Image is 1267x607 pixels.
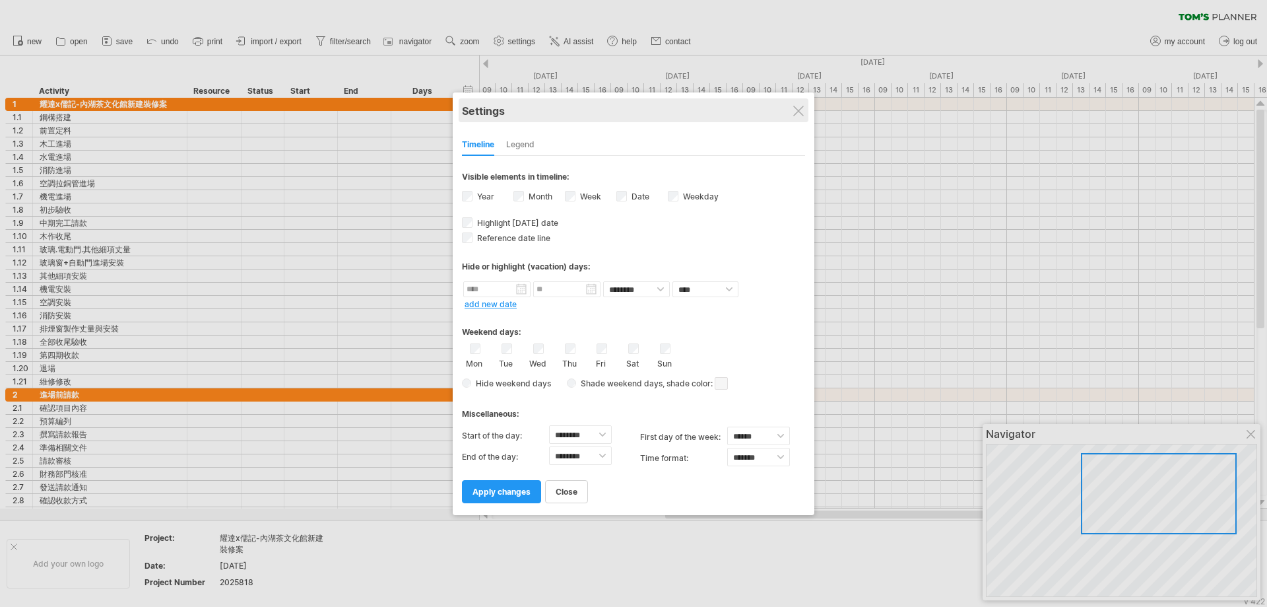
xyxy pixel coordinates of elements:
label: Fri [593,356,609,369]
label: first day of the week: [640,427,727,448]
label: Weekday [680,192,719,201]
label: Week [577,192,601,201]
label: Mon [466,356,482,369]
label: Time format: [640,448,727,469]
a: close [545,480,588,503]
label: Year [474,192,494,201]
a: add new date [465,299,517,309]
span: , shade color: [663,376,728,392]
div: Settings [462,98,805,122]
span: close [556,487,577,497]
span: Shade weekend days [576,378,663,388]
span: Reference date line [474,233,550,243]
span: click here to change the shade color [715,377,728,390]
div: Weekend days: [462,314,805,340]
label: Sat [624,356,641,369]
div: Miscellaneous: [462,396,805,422]
div: Legend [506,135,535,156]
label: Start of the day: [462,425,549,446]
div: Timeline [462,135,494,156]
span: Highlight [DATE] date [474,218,558,228]
label: Thu [561,356,577,369]
span: Hide weekend days [471,378,551,388]
label: Month [526,192,552,201]
label: Sun [656,356,672,369]
label: Wed [529,356,546,369]
span: apply changes [472,487,531,497]
div: Hide or highlight (vacation) days: [462,262,805,271]
label: End of the day: [462,446,549,468]
label: Tue [498,356,514,369]
label: Date [629,192,649,201]
a: apply changes [462,480,541,503]
div: Visible elements in timeline: [462,172,805,186]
